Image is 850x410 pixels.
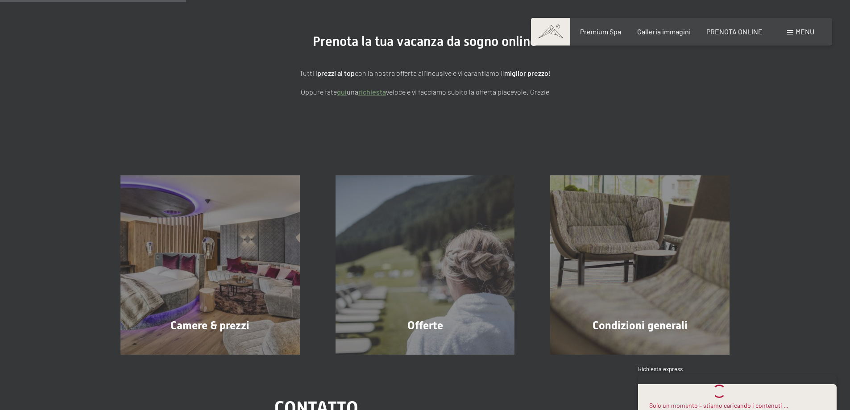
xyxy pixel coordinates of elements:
[796,27,814,36] span: Menu
[407,319,443,332] span: Offerte
[318,175,533,355] a: Vacanze in Trentino Alto Adige all'Hotel Schwarzenstein Offerte
[170,319,249,332] span: Camere & prezzi
[638,365,683,373] span: Richiesta express
[706,27,763,36] a: PRENOTA ONLINE
[202,86,648,98] p: Oppure fate una veloce e vi facciamo subito la offerta piacevole. Grazie
[313,33,537,49] span: Prenota la tua vacanza da sogno online
[317,69,355,77] strong: prezzi al top
[202,67,648,79] p: Tutti i con la nostra offerta all'incusive e vi garantiamo il !
[103,175,318,355] a: Vacanze in Trentino Alto Adige all'Hotel Schwarzenstein Camere & prezzi
[637,27,691,36] a: Galleria immagini
[532,175,747,355] a: Vacanze in Trentino Alto Adige all'Hotel Schwarzenstein Condizioni generali
[580,27,621,36] a: Premium Spa
[593,319,688,332] span: Condizioni generali
[337,87,347,96] a: quì
[649,401,788,410] div: Solo un momento – stiamo caricando i contenuti …
[504,69,548,77] strong: miglior prezzo
[358,87,386,96] a: richiesta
